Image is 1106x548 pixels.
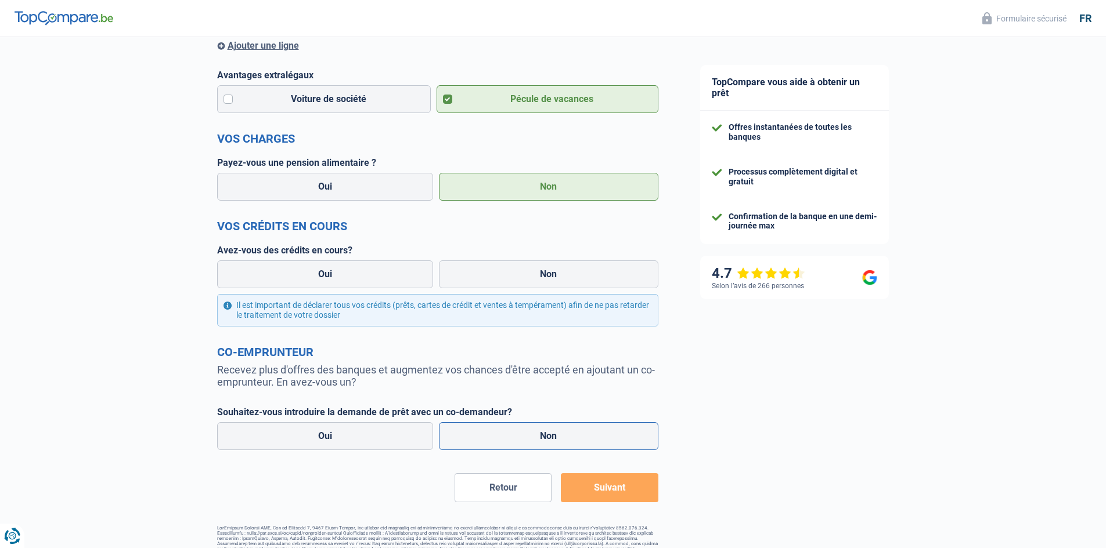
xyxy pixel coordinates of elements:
[217,70,658,81] label: Avantages extralégaux
[439,422,658,450] label: Non
[217,85,431,113] label: Voiture de société
[712,265,805,282] div: 4.7
[217,260,434,288] label: Oui
[1079,12,1091,25] div: fr
[455,473,552,502] button: Retour
[217,173,434,201] label: Oui
[217,345,658,359] h2: Co-emprunteur
[15,11,113,25] img: TopCompare Logo
[217,422,434,450] label: Oui
[975,9,1073,28] button: Formulaire sécurisé
[217,157,658,168] label: Payez-vous une pension alimentaire ?
[729,122,877,142] div: Offres instantanées de toutes les banques
[217,132,658,146] h2: Vos charges
[439,260,658,288] label: Non
[217,364,658,388] p: Recevez plus d'offres des banques et augmentez vos chances d'être accepté en ajoutant un co-empru...
[217,40,658,51] div: Ajouter une ligne
[217,407,658,418] label: Souhaitez-vous introduire la demande de prêt avec un co-demandeur?
[729,212,877,231] div: Confirmation de la banque en une demi-journée max
[729,167,877,187] div: Processus complètement digital et gratuit
[439,173,658,201] label: Non
[217,219,658,233] h2: Vos crédits en cours
[217,294,658,326] div: Il est important de déclarer tous vos crédits (prêts, cartes de crédit et ventes à tempérament) a...
[217,245,658,256] label: Avez-vous des crédits en cours?
[561,473,658,502] button: Suivant
[712,282,804,290] div: Selon l’avis de 266 personnes
[437,85,658,113] label: Pécule de vacances
[700,65,889,111] div: TopCompare vous aide à obtenir un prêt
